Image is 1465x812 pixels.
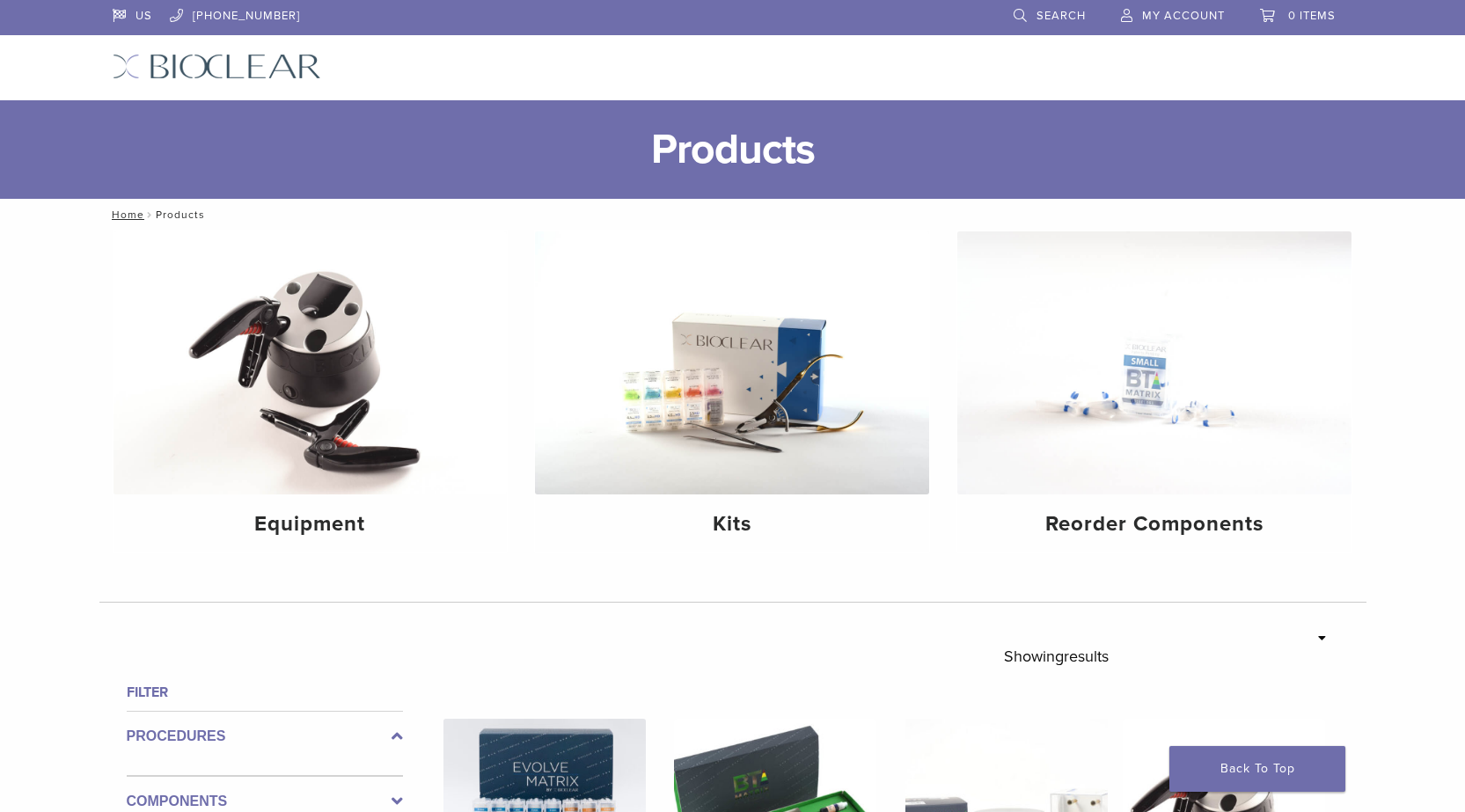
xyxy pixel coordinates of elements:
[1036,9,1086,23] span: Search
[106,208,144,221] a: Home
[549,508,915,540] h4: Kits
[114,231,508,552] a: Equipment
[127,791,403,812] label: Components
[113,54,321,79] img: Bioclear
[957,231,1351,552] a: Reorder Components
[99,199,1366,230] nav: Products
[535,231,929,494] img: Kits
[971,508,1337,540] h4: Reorder Components
[127,682,403,703] h4: Filter
[127,726,403,747] label: Procedures
[535,231,929,552] a: Kits
[144,210,156,219] span: /
[1169,746,1345,792] a: Back To Top
[1004,638,1109,675] p: Showing results
[1288,9,1336,23] span: 0 items
[1142,9,1225,23] span: My Account
[957,231,1351,494] img: Reorder Components
[114,231,508,494] img: Equipment
[128,508,494,540] h4: Equipment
